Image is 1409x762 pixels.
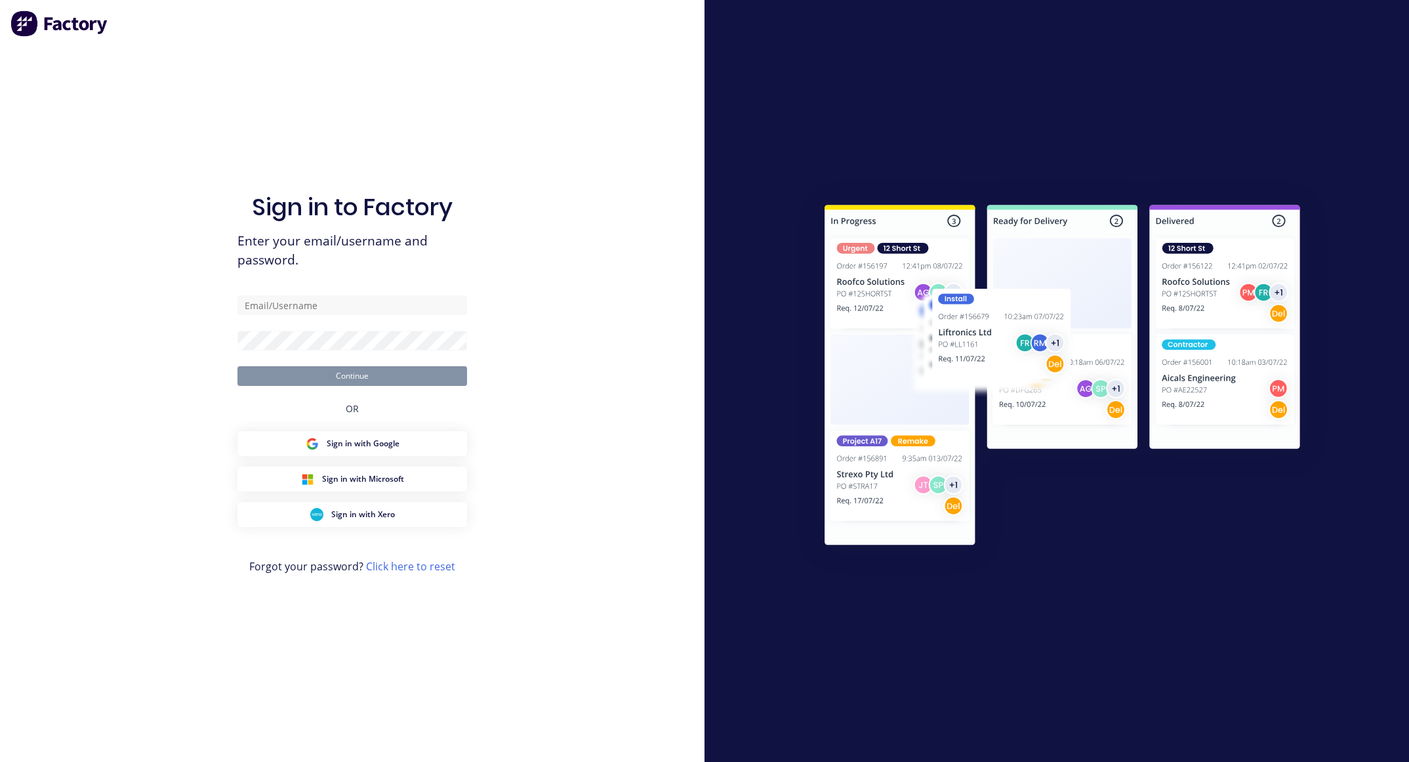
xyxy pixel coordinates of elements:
button: Xero Sign inSign in with Xero [237,502,467,527]
span: Sign in with Microsoft [322,473,404,485]
span: Enter your email/username and password. [237,232,467,270]
span: Sign in with Google [327,438,399,450]
input: Email/Username [237,295,467,315]
img: Google Sign in [306,437,319,450]
span: Forgot your password? [249,559,455,574]
h1: Sign in to Factory [252,193,453,221]
button: Google Sign inSign in with Google [237,431,467,456]
a: Click here to reset [366,559,455,574]
img: Sign in [796,179,1329,576]
img: Microsoft Sign in [301,473,314,486]
button: Continue [237,366,467,386]
img: Factory [10,11,109,37]
span: Sign in with Xero [331,509,395,520]
button: Microsoft Sign inSign in with Microsoft [237,467,467,492]
img: Xero Sign in [310,508,323,521]
div: OR [346,386,359,431]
